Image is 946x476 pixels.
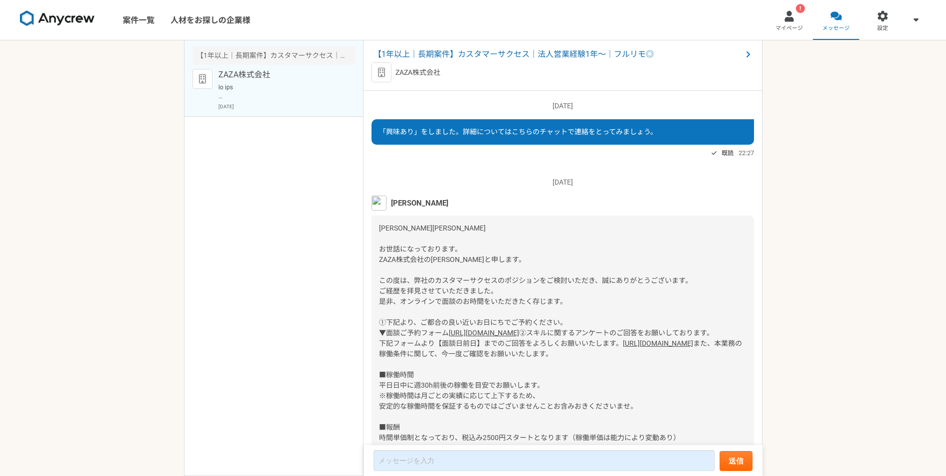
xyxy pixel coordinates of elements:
div: 【1年以上｜長期案件】カスタマーサクセス｜法人営業経験1年〜｜フルリモ◎ [192,46,355,65]
p: ZAZA株式会社 [395,67,440,78]
span: 既読 [722,147,734,159]
p: lo ips dolorsitame。 CONSecteturadipis。 elitseddoeiusmo、temporinci。 utlaboreetdolorem。 === al：4621... [218,83,342,101]
a: [URL][DOMAIN_NAME] [449,329,519,337]
img: unnamed.png [372,196,386,211]
span: [PERSON_NAME][PERSON_NAME] お世話になっております。 ZAZA株式会社の[PERSON_NAME]と申します。 この度は、弊社のカスタマーサクセスのポジションをご検討い... [379,224,692,337]
span: 【1年以上｜長期案件】カスタマーサクセス｜法人営業経験1年〜｜フルリモ◎ [374,48,742,60]
button: 送信 [720,451,753,471]
a: [URL][DOMAIN_NAME] [623,339,693,347]
img: default_org_logo-42cde973f59100197ec2c8e796e4974ac8490bb5b08a0eb061ff975e4574aa76.png [372,62,391,82]
p: [DATE] [372,177,754,188]
p: [DATE] [372,101,754,111]
p: ZAZA株式会社 [218,69,342,81]
img: default_org_logo-42cde973f59100197ec2c8e796e4974ac8490bb5b08a0eb061ff975e4574aa76.png [192,69,212,89]
span: 設定 [877,24,888,32]
span: メッセージ [822,24,850,32]
span: 「興味あり」をしました。詳細についてはこちらのチャットで連絡をとってみましょう。 [379,128,657,136]
span: 22:27 [739,148,754,158]
p: [DATE] [218,103,355,110]
span: [PERSON_NAME] [391,198,448,209]
span: ②スキルに関するアンケートのご回答をお願いしております。 下記フォームより【面談日前日】までのご回答をよろしくお願いいたします。 [379,329,714,347]
span: マイページ [775,24,803,32]
img: 8DqYSo04kwAAAAASUVORK5CYII= [20,10,95,26]
div: ! [796,4,805,13]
